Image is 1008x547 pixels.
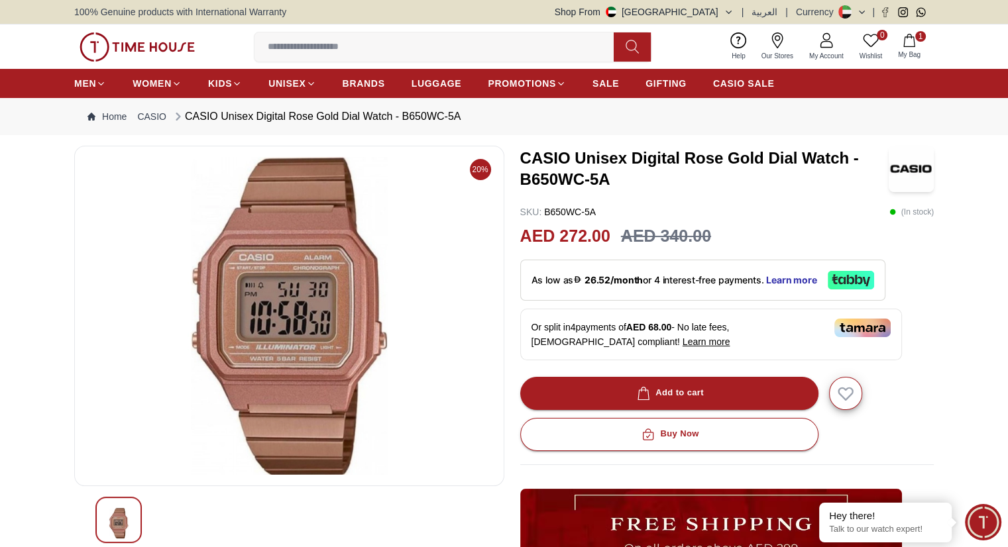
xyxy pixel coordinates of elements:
p: B650WC-5A [520,205,596,219]
span: My Bag [893,50,926,60]
span: CASIO SALE [713,77,775,90]
div: Or split in 4 payments of - No late fees, [DEMOGRAPHIC_DATA] compliant! [520,309,902,360]
img: CASIO Unisex Digital Rose Gold Dial Watch - B650WC-5A [107,508,131,538]
div: Chat Widget [965,504,1001,540]
a: Help [724,30,754,64]
a: UNISEX [268,72,315,95]
a: MEN [74,72,106,95]
a: Home [87,110,127,123]
img: Tamara [834,319,891,337]
span: MEN [74,77,96,90]
a: GIFTING [645,72,687,95]
span: SKU : [520,207,542,217]
button: Add to cart [520,377,818,410]
a: WOMEN [133,72,182,95]
p: ( In stock ) [889,205,934,219]
img: ... [80,32,195,62]
a: Whatsapp [916,7,926,17]
h3: AED 340.00 [621,224,711,249]
span: BRANDS [343,77,385,90]
div: Hey there! [829,509,942,522]
span: | [742,5,744,19]
img: CASIO Unisex Digital Rose Gold Dial Watch - B650WC-5A [85,157,493,475]
span: Wishlist [854,51,887,61]
a: Facebook [880,7,890,17]
span: AED 68.00 [626,322,671,332]
a: LUGGAGE [412,72,462,95]
button: Buy Now [520,418,818,451]
a: Instagram [898,7,908,17]
span: LUGGAGE [412,77,462,90]
a: SALE [592,72,619,95]
span: Learn more [683,336,730,347]
span: GIFTING [645,77,687,90]
span: My Account [804,51,849,61]
button: 1My Bag [890,31,928,62]
div: CASIO Unisex Digital Rose Gold Dial Watch - B650WC-5A [172,109,461,124]
nav: Breadcrumb [74,98,934,135]
span: WOMEN [133,77,172,90]
a: BRANDS [343,72,385,95]
img: United Arab Emirates [606,7,616,17]
a: Our Stores [754,30,801,64]
div: Buy Now [639,426,699,442]
h3: CASIO Unisex Digital Rose Gold Dial Watch - B650WC-5A [520,148,889,190]
a: 0Wishlist [852,30,890,64]
span: 20% [470,159,491,180]
span: 0 [877,30,887,40]
span: Our Stores [756,51,799,61]
span: SALE [592,77,619,90]
div: Currency [796,5,839,19]
a: KIDS [208,72,242,95]
div: Add to cart [634,385,704,401]
span: | [785,5,788,19]
button: Shop From[GEOGRAPHIC_DATA] [555,5,734,19]
span: Help [726,51,751,61]
span: PROMOTIONS [488,77,556,90]
span: KIDS [208,77,232,90]
h2: AED 272.00 [520,224,610,249]
span: | [872,5,875,19]
span: UNISEX [268,77,306,90]
a: CASIO SALE [713,72,775,95]
button: العربية [752,5,777,19]
span: 100% Genuine products with International Warranty [74,5,286,19]
span: 1 [915,31,926,42]
img: CASIO Unisex Digital Rose Gold Dial Watch - B650WC-5A [889,146,934,192]
p: Talk to our watch expert! [829,524,942,535]
a: PROMOTIONS [488,72,566,95]
a: CASIO [137,110,166,123]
